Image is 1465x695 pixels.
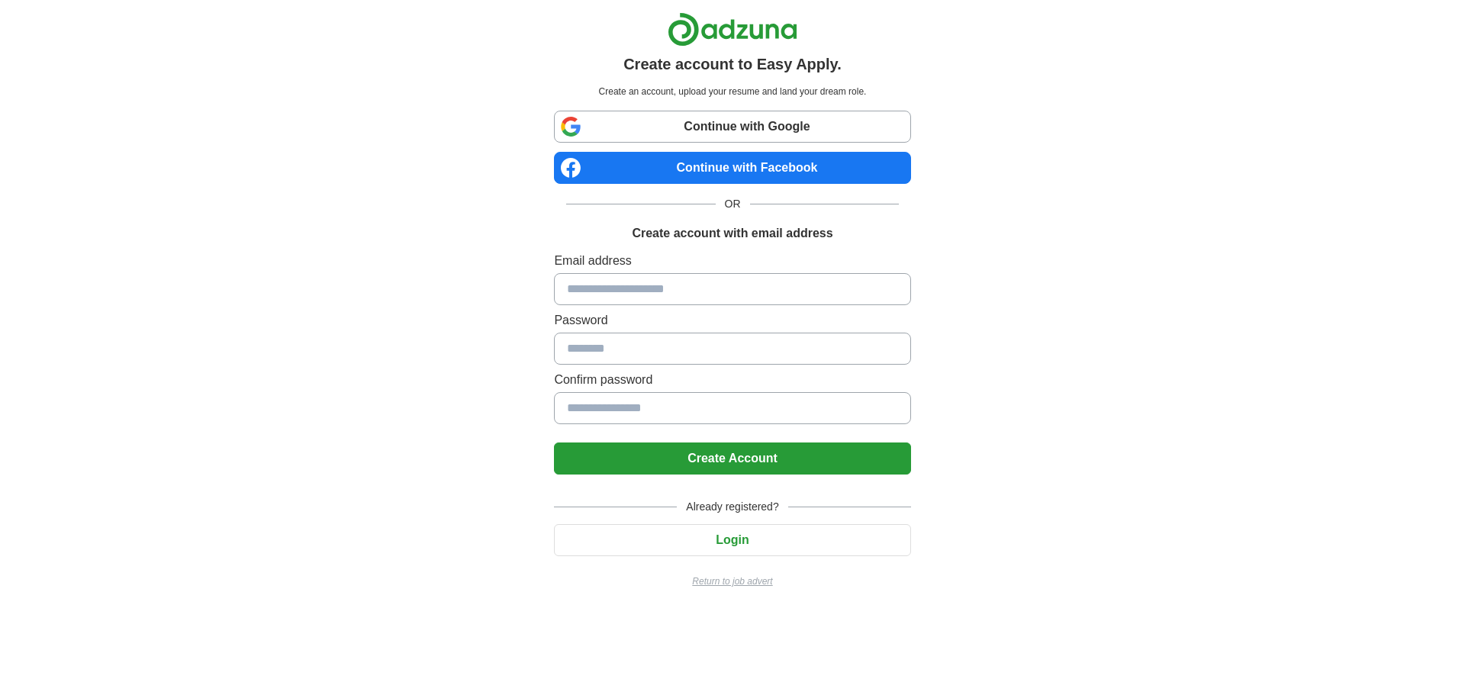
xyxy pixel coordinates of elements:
img: Adzuna logo [668,12,797,47]
span: OR [716,196,750,212]
a: Continue with Google [554,111,910,143]
a: Login [554,533,910,546]
span: Already registered? [677,499,787,515]
label: Confirm password [554,371,910,389]
a: Continue with Facebook [554,152,910,184]
label: Email address [554,252,910,270]
h1: Create account to Easy Apply. [623,53,842,76]
button: Login [554,524,910,556]
a: Return to job advert [554,574,910,588]
p: Create an account, upload your resume and land your dream role. [557,85,907,98]
label: Password [554,311,910,330]
h1: Create account with email address [632,224,832,243]
button: Create Account [554,442,910,475]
